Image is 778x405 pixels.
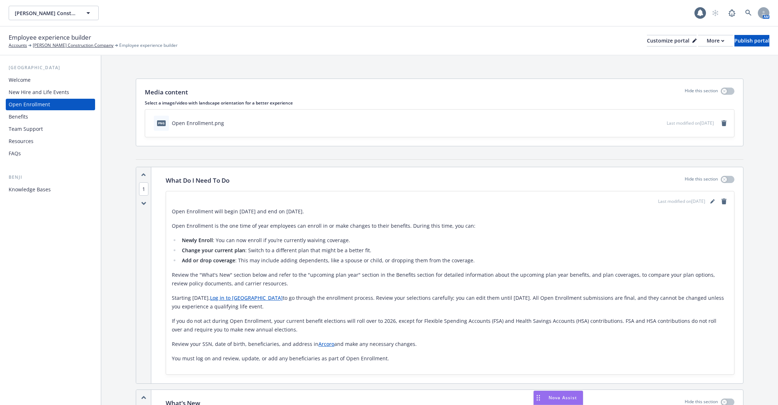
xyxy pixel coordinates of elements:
a: Benefits [6,111,95,123]
a: remove [720,197,728,206]
span: Last modified on [DATE] [658,198,705,205]
a: New Hire and Life Events [6,86,95,98]
div: Welcome [9,74,31,86]
p: Select a image/video with landscape orientation for a better experience [145,100,734,106]
div: More [707,35,724,46]
a: Accounts [9,42,27,49]
li: : This may include adding dependents, like a spouse or child, or dropping them from the coverage. [180,256,728,265]
a: FAQs [6,148,95,159]
span: Employee experience builder [9,33,91,42]
button: preview file [657,119,664,127]
strong: Newly Enroll [182,237,213,244]
div: Open Enrollment [9,99,50,110]
div: Benefits [9,111,28,123]
a: Welcome [6,74,95,86]
a: [PERSON_NAME] Construction Company [33,42,113,49]
div: Knowledge Bases [9,184,51,195]
span: Nova Assist [549,395,577,401]
button: Nova Assist [533,391,583,405]
p: Media content [145,88,188,97]
strong: Change your current plan [182,247,245,254]
button: 1 [139,185,148,193]
a: Open Enrollment [6,99,95,110]
li: : Switch to a different plan that might be a better fit. [180,246,728,255]
p: If you do not act during Open Enrollment, your current benefit elections will roll over to 2026, ... [172,317,728,334]
button: Publish portal [734,35,769,46]
span: Last modified on [DATE] [667,120,714,126]
a: Knowledge Bases [6,184,95,195]
p: Hide this section [685,176,718,185]
a: Team Support [6,123,95,135]
div: Resources [9,135,33,147]
p: Hide this section [685,88,718,97]
span: 1 [139,182,148,196]
a: Resources [6,135,95,147]
a: Arcoro [318,341,334,347]
a: Start snowing [708,6,723,20]
span: png [157,120,166,126]
div: Drag to move [534,391,543,405]
div: New Hire and Life Events [9,86,69,98]
div: Team Support [9,123,43,135]
a: Log in to [GEOGRAPHIC_DATA] [210,294,283,301]
button: Customize portal [647,35,697,46]
p: Starting [DATE], to go through the enrollment process. Review your selections carefully; you can ... [172,294,728,311]
div: FAQs [9,148,21,159]
p: Open Enrollment will begin [DATE] and end on [DATE]. [172,207,728,216]
a: Report a Bug [725,6,739,20]
span: Employee experience builder [119,42,178,49]
a: Search [741,6,756,20]
button: More [698,35,733,46]
button: [PERSON_NAME] Construction Company [9,6,99,20]
div: Open Enrollment.png [172,119,224,127]
p: You must log on and review, update, or add any beneficiaries as part of Open Enrollment. [172,354,728,363]
strong: Add or drop coverage [182,257,235,264]
a: editPencil [708,197,717,206]
p: Review your SSN, date of birth, beneficiaries, and address in and make any necessary changes. [172,340,728,348]
p: Review the "What's New" section below and refer to the "upcoming plan year" section in the Benefi... [172,271,728,288]
li: : You can now enroll if you’re currently waiving coverage. [180,236,728,245]
span: [PERSON_NAME] Construction Company [15,9,77,17]
p: What Do I Need To Do [166,176,229,185]
p: Open Enrollment is the one time of year employees can enroll in or make changes to their benefits... [172,222,728,230]
button: download file [646,119,652,127]
div: Benji [6,174,95,181]
div: [GEOGRAPHIC_DATA] [6,64,95,71]
a: remove [720,119,728,128]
